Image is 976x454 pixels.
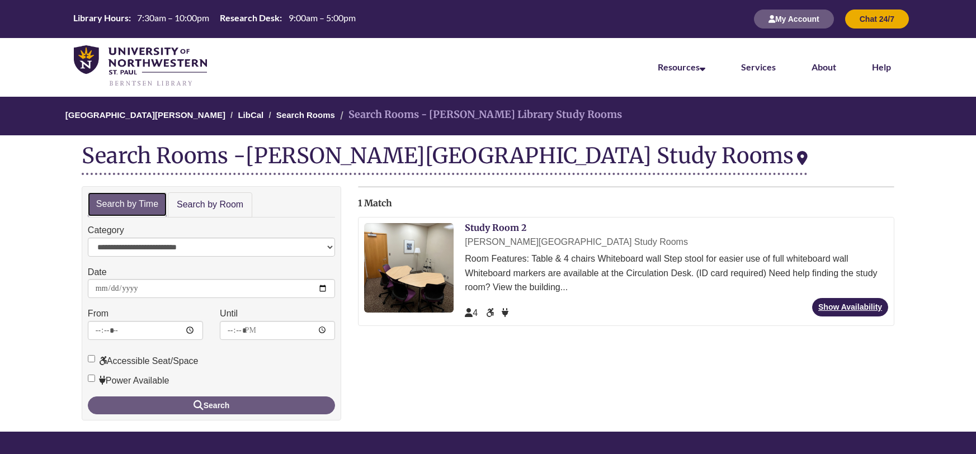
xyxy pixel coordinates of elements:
[168,192,252,217] a: Search by Room
[845,14,909,23] a: Chat 24/7
[137,12,209,23] span: 7:30am – 10:00pm
[502,308,508,318] span: Power Available
[88,192,167,216] a: Search by Time
[465,252,888,295] div: Room Features: Table & 4 chairs Whiteboard wall Step stool for easier use of full whiteboard wall...
[88,396,335,414] button: Search
[88,306,109,321] label: From
[69,12,360,25] table: Hours Today
[88,355,95,362] input: Accessible Seat/Space
[65,110,225,120] a: [GEOGRAPHIC_DATA][PERSON_NAME]
[82,97,894,135] nav: Breadcrumb
[69,12,133,24] th: Library Hours:
[465,222,526,233] a: Study Room 2
[337,107,622,123] li: Search Rooms - [PERSON_NAME] Library Study Rooms
[276,110,335,120] a: Search Rooms
[82,144,808,175] div: Search Rooms -
[289,12,356,23] span: 9:00am – 5:00pm
[364,223,454,313] img: Study Room 2
[88,265,107,280] label: Date
[88,373,169,388] label: Power Available
[845,10,909,29] button: Chat 24/7
[215,12,284,24] th: Research Desk:
[812,62,836,72] a: About
[69,12,360,26] a: Hours Today
[88,354,199,368] label: Accessible Seat/Space
[658,62,705,72] a: Resources
[812,298,888,316] a: Show Availability
[465,308,478,318] span: The capacity of this space
[220,306,238,321] label: Until
[88,375,95,382] input: Power Available
[741,62,776,72] a: Services
[246,142,808,169] div: [PERSON_NAME][GEOGRAPHIC_DATA] Study Rooms
[358,198,894,209] h2: 1 Match
[754,14,834,23] a: My Account
[872,62,891,72] a: Help
[74,45,207,87] img: UNWSP Library Logo
[238,110,263,120] a: LibCal
[754,10,834,29] button: My Account
[465,235,888,249] div: [PERSON_NAME][GEOGRAPHIC_DATA] Study Rooms
[486,308,496,318] span: Accessible Seat/Space
[88,223,124,238] label: Category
